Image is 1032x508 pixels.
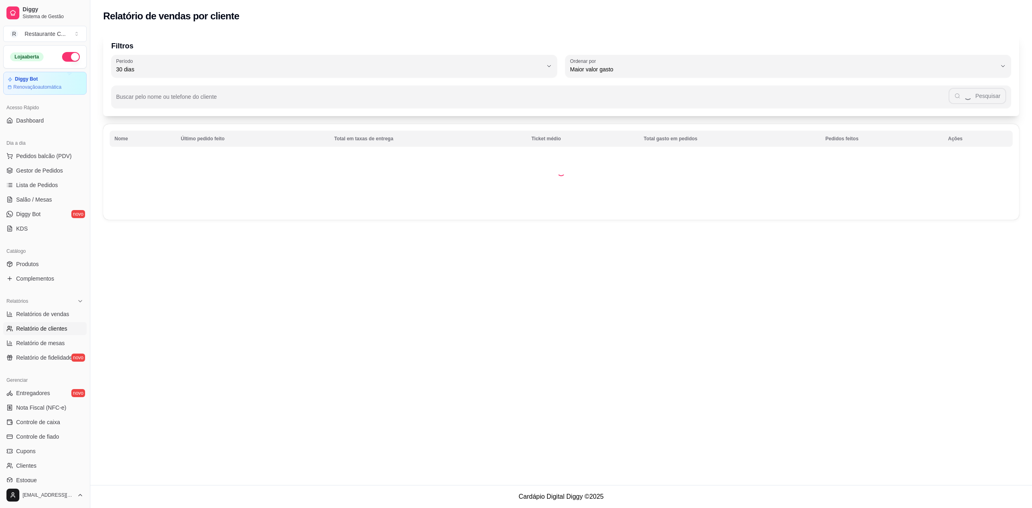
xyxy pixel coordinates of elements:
[3,351,87,364] a: Relatório de fidelidadenovo
[3,337,87,350] a: Relatório de mesas
[557,168,565,176] div: Loading
[15,76,38,82] article: Diggy Bot
[3,387,87,400] a: Entregadoresnovo
[23,13,83,20] span: Sistema de Gestão
[16,418,60,426] span: Controle de caixa
[23,6,83,13] span: Diggy
[116,96,949,104] input: Buscar pelo nome ou telefone do cliente
[3,272,87,285] a: Complementos
[90,485,1032,508] footer: Cardápio Digital Diggy © 2025
[16,225,28,233] span: KDS
[3,445,87,458] a: Cupons
[103,10,239,23] h2: Relatório de vendas por cliente
[16,152,72,160] span: Pedidos balcão (PDV)
[16,433,59,441] span: Controle de fiado
[565,55,1011,77] button: Ordenar porMaior valor gasto
[16,325,67,333] span: Relatório de clientes
[3,114,87,127] a: Dashboard
[3,374,87,387] div: Gerenciar
[3,3,87,23] a: DiggySistema de Gestão
[3,401,87,414] a: Nota Fiscal (NFC-e)
[3,222,87,235] a: KDS
[62,52,80,62] button: Alterar Status
[16,117,44,125] span: Dashboard
[16,339,65,347] span: Relatório de mesas
[16,275,54,283] span: Complementos
[3,430,87,443] a: Controle de fiado
[16,260,39,268] span: Produtos
[16,354,72,362] span: Relatório de fidelidade
[3,459,87,472] a: Clientes
[16,167,63,175] span: Gestor de Pedidos
[116,58,135,65] label: Período
[3,322,87,335] a: Relatório de clientes
[3,208,87,221] a: Diggy Botnovo
[116,65,543,73] span: 30 dias
[16,462,37,470] span: Clientes
[16,447,35,455] span: Cupons
[3,308,87,321] a: Relatórios de vendas
[23,492,74,498] span: [EMAIL_ADDRESS][DOMAIN_NAME]
[13,84,61,90] article: Renovação automática
[111,55,557,77] button: Período30 dias
[16,196,52,204] span: Salão / Mesas
[3,179,87,192] a: Lista de Pedidos
[3,137,87,150] div: Dia a dia
[16,210,41,218] span: Diggy Bot
[3,72,87,95] a: Diggy BotRenovaçãoautomática
[3,164,87,177] a: Gestor de Pedidos
[3,193,87,206] a: Salão / Mesas
[3,416,87,429] a: Controle de caixa
[16,389,50,397] span: Entregadores
[6,298,28,304] span: Relatórios
[10,52,44,61] div: Loja aberta
[3,258,87,271] a: Produtos
[3,26,87,42] button: Select a team
[16,181,58,189] span: Lista de Pedidos
[3,150,87,162] button: Pedidos balcão (PDV)
[3,474,87,487] a: Estoque
[570,65,997,73] span: Maior valor gasto
[16,310,69,318] span: Relatórios de vendas
[3,101,87,114] div: Acesso Rápido
[10,30,18,38] span: R
[16,404,66,412] span: Nota Fiscal (NFC-e)
[25,30,66,38] div: Restaurante C ...
[16,476,37,484] span: Estoque
[111,40,1011,52] p: Filtros
[3,245,87,258] div: Catálogo
[570,58,599,65] label: Ordenar por
[3,485,87,505] button: [EMAIL_ADDRESS][DOMAIN_NAME]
